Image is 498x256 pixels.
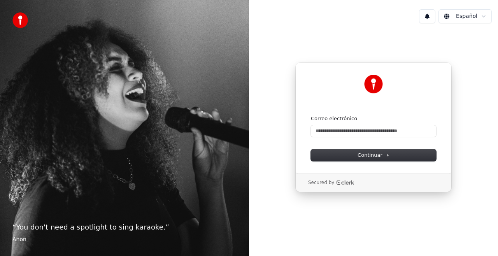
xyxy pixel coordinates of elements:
[311,149,436,161] button: Continuar
[358,152,389,159] span: Continuar
[311,115,357,122] label: Correo electrónico
[12,222,237,233] p: “ You don't need a spotlight to sing karaoke. ”
[308,180,334,186] p: Secured by
[364,75,383,93] img: Youka
[12,236,237,244] footer: Anon
[336,180,354,185] a: Clerk logo
[12,12,28,28] img: youka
